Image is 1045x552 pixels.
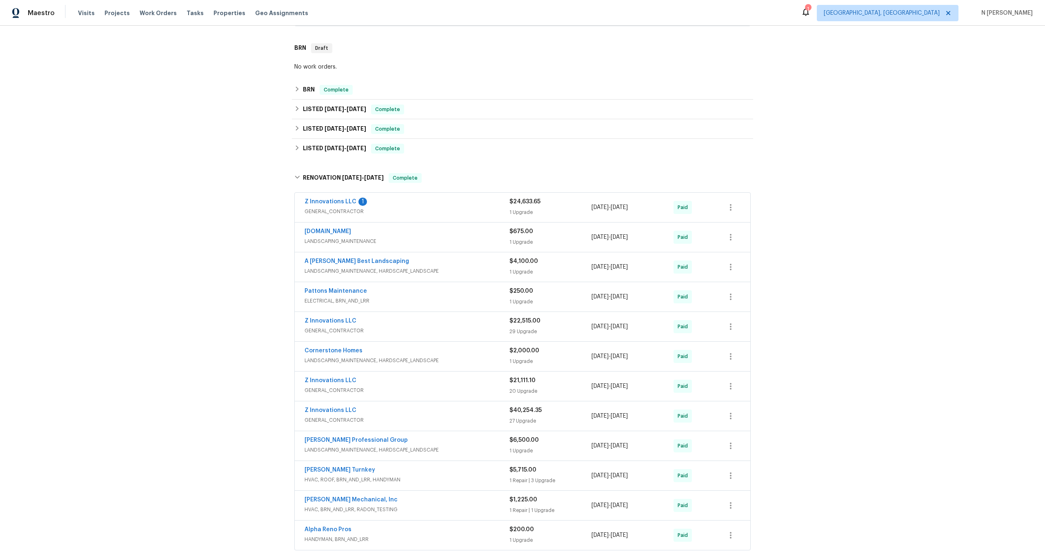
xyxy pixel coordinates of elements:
[78,9,95,17] span: Visits
[509,348,539,354] span: $2,000.00
[509,387,591,395] div: 20 Upgrade
[678,263,691,271] span: Paid
[305,535,509,543] span: HANDYMAN, BRN_AND_LRR
[591,412,628,420] span: -
[591,294,609,300] span: [DATE]
[372,125,403,133] span: Complete
[342,175,384,180] span: -
[678,233,691,241] span: Paid
[292,165,753,191] div: RENOVATION [DATE]-[DATE]Complete
[305,527,351,532] a: Alpha Reno Pros
[104,9,130,17] span: Projects
[611,413,628,419] span: [DATE]
[678,442,691,450] span: Paid
[509,467,536,473] span: $5,715.00
[372,105,403,114] span: Complete
[591,352,628,361] span: -
[591,234,609,240] span: [DATE]
[509,258,538,264] span: $4,100.00
[509,378,536,383] span: $21,111.10
[591,532,609,538] span: [DATE]
[509,506,591,514] div: 1 Repair | 1 Upgrade
[509,357,591,365] div: 1 Upgrade
[509,407,542,413] span: $40,254.35
[325,145,366,151] span: -
[509,527,534,532] span: $200.00
[305,288,367,294] a: Pattons Maintenance
[824,9,940,17] span: [GEOGRAPHIC_DATA], [GEOGRAPHIC_DATA]
[305,497,398,503] a: [PERSON_NAME] Mechanical, Inc
[611,205,628,210] span: [DATE]
[255,9,308,17] span: Geo Assignments
[591,263,628,271] span: -
[509,327,591,336] div: 29 Upgrade
[305,258,409,264] a: A [PERSON_NAME] Best Landscaping
[591,442,628,450] span: -
[611,473,628,479] span: [DATE]
[140,9,177,17] span: Work Orders
[347,106,366,112] span: [DATE]
[591,413,609,419] span: [DATE]
[305,207,509,216] span: GENERAL_CONTRACTOR
[292,35,753,61] div: BRN Draft
[611,383,628,389] span: [DATE]
[591,443,609,449] span: [DATE]
[591,472,628,480] span: -
[305,476,509,484] span: HVAC, ROOF, BRN_AND_LRR, HANDYMAN
[305,356,509,365] span: LANDSCAPING_MAINTENANCE, HARDSCAPE_LANDSCAPE
[325,126,344,131] span: [DATE]
[678,412,691,420] span: Paid
[509,199,540,205] span: $24,633.65
[591,323,628,331] span: -
[342,175,362,180] span: [DATE]
[213,9,245,17] span: Properties
[305,199,356,205] a: Z Innovations LLC
[320,86,352,94] span: Complete
[678,203,691,211] span: Paid
[305,505,509,514] span: HVAC, BRN_AND_LRR, RADON_TESTING
[591,205,609,210] span: [DATE]
[591,503,609,508] span: [DATE]
[509,268,591,276] div: 1 Upgrade
[347,145,366,151] span: [DATE]
[305,267,509,275] span: LANDSCAPING_MAINTENANCE, HARDSCAPE_LANDSCAPE
[305,229,351,234] a: [DOMAIN_NAME]
[509,288,533,294] span: $250.00
[305,416,509,424] span: GENERAL_CONTRACTOR
[305,467,375,473] a: [PERSON_NAME] Turnkey
[305,318,356,324] a: Z Innovations LLC
[509,318,540,324] span: $22,515.00
[372,145,403,153] span: Complete
[312,44,331,52] span: Draft
[509,536,591,544] div: 1 Upgrade
[591,354,609,359] span: [DATE]
[611,354,628,359] span: [DATE]
[303,144,366,154] h6: LISTED
[303,124,366,134] h6: LISTED
[678,323,691,331] span: Paid
[805,5,811,13] div: 1
[591,203,628,211] span: -
[678,531,691,539] span: Paid
[509,447,591,455] div: 1 Upgrade
[509,238,591,246] div: 1 Upgrade
[591,264,609,270] span: [DATE]
[591,501,628,510] span: -
[591,293,628,301] span: -
[305,407,356,413] a: Z Innovations LLC
[305,386,509,394] span: GENERAL_CONTRACTOR
[292,100,753,119] div: LISTED [DATE]-[DATE]Complete
[187,10,204,16] span: Tasks
[305,237,509,245] span: LANDSCAPING_MAINTENANCE
[509,229,533,234] span: $675.00
[591,233,628,241] span: -
[509,476,591,485] div: 1 Repair | 3 Upgrade
[611,264,628,270] span: [DATE]
[325,106,344,112] span: [DATE]
[303,105,366,114] h6: LISTED
[294,63,751,71] div: No work orders.
[364,175,384,180] span: [DATE]
[305,437,408,443] a: [PERSON_NAME] Professional Group
[325,126,366,131] span: -
[611,532,628,538] span: [DATE]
